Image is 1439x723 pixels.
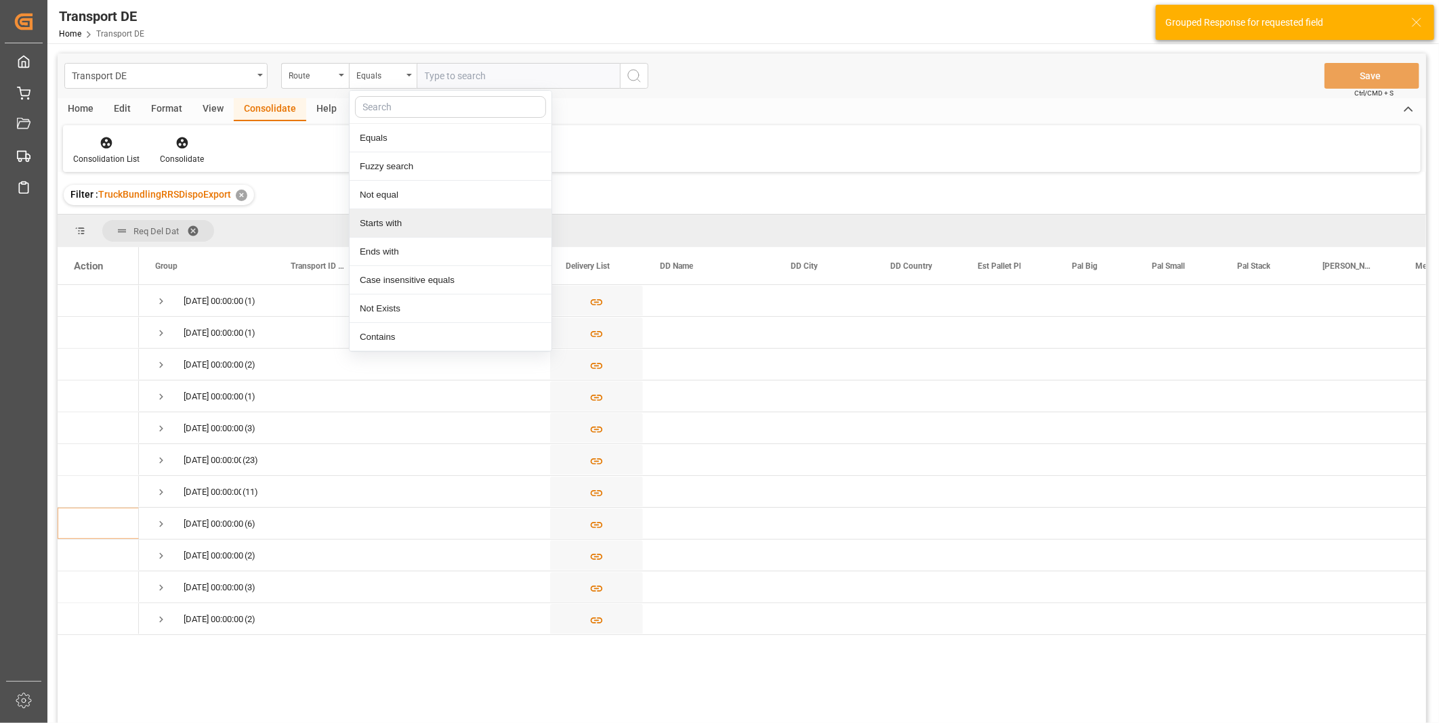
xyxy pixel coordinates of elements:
[184,349,243,380] div: [DATE] 00:00:00
[350,152,551,181] div: Fuzzy search
[245,317,255,349] span: (1)
[245,286,255,317] span: (1)
[155,261,178,271] span: Group
[184,445,241,476] div: [DATE] 00:00:00
[58,603,139,635] div: Press SPACE to select this row.
[245,508,255,540] span: (6)
[58,317,139,349] div: Press SPACE to select this row.
[350,238,551,266] div: Ends with
[890,261,932,271] span: DD Country
[234,98,306,121] div: Consolidate
[58,444,139,476] div: Press SPACE to select this row.
[184,477,241,508] div: [DATE] 00:00:00
[184,508,243,540] div: [DATE] 00:00:00
[64,63,268,89] button: open menu
[350,266,551,294] div: Case insensitive equals
[236,190,247,201] div: ✕
[184,381,243,412] div: [DATE] 00:00:00
[184,572,243,603] div: [DATE] 00:00:00
[160,153,204,165] div: Consolidate
[104,98,141,121] div: Edit
[58,349,139,380] div: Press SPACE to select this row.
[58,98,104,121] div: Home
[184,286,243,317] div: [DATE] 00:00:00
[350,124,551,152] div: Equals
[58,285,139,317] div: Press SPACE to select this row.
[98,189,231,200] span: TruckBundlingRRSDispoExport
[978,261,1021,271] span: Est Pallet Pl
[245,381,255,412] span: (1)
[1072,261,1098,271] span: Pal Big
[245,413,255,444] span: (3)
[133,226,179,236] span: Req Del Dat
[1354,88,1394,98] span: Ctrl/CMD + S
[58,571,139,603] div: Press SPACE to select this row.
[306,98,347,121] div: Help
[291,261,346,271] span: Transport ID Logward
[660,261,693,271] span: DD Name
[74,260,103,272] div: Action
[58,540,139,571] div: Press SPACE to select this row.
[184,317,243,349] div: [DATE] 00:00:00
[356,66,402,82] div: Equals
[141,98,192,121] div: Format
[350,294,551,323] div: Not Exists
[349,63,417,89] button: close menu
[350,323,551,351] div: Contains
[58,380,139,412] div: Press SPACE to select this row.
[72,66,253,83] div: Transport DE
[620,63,648,89] button: search button
[350,209,551,238] div: Starts with
[1325,63,1419,89] button: Save
[59,6,144,26] div: Transport DE
[59,29,81,39] a: Home
[243,445,258,476] span: (23)
[245,540,255,571] span: (2)
[58,508,139,540] div: Press SPACE to select this row.
[289,66,335,82] div: Route
[245,572,255,603] span: (3)
[70,189,98,200] span: Filter :
[350,181,551,209] div: Not equal
[58,476,139,508] div: Press SPACE to select this row.
[192,98,234,121] div: View
[355,96,546,118] input: Search
[184,540,243,571] div: [DATE] 00:00:00
[1165,16,1398,30] div: Grouped Response for requested field
[184,413,243,444] div: [DATE] 00:00:00
[73,153,140,165] div: Consolidation List
[245,604,255,635] span: (2)
[58,412,139,444] div: Press SPACE to select this row.
[417,63,620,89] input: Type to search
[243,477,258,508] span: (11)
[566,261,610,271] span: Delivery List
[281,63,349,89] button: open menu
[791,261,818,271] span: DD City
[1237,261,1270,271] span: Pal Stack
[1322,261,1371,271] span: [PERSON_NAME]
[1152,261,1185,271] span: Pal Small
[184,604,243,635] div: [DATE] 00:00:00
[245,349,255,380] span: (2)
